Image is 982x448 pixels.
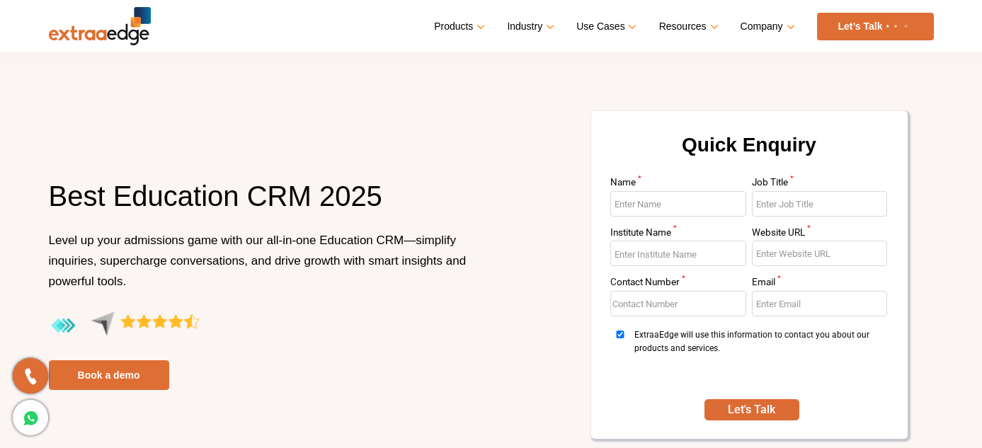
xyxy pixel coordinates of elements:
[659,16,716,37] a: Resources
[49,178,481,230] h1: Best Education CRM 2025
[610,331,630,338] input: ExtraaEdge will use this information to contact you about our products and services.
[610,191,746,217] input: Enter Name
[610,228,746,241] label: Institute Name
[752,277,888,291] label: Email
[634,328,883,381] span: ExtraaEdge will use this information to contact you about our products and services.
[49,234,467,288] span: Level up your admissions game with our all-in-one Education CRM—simplify inquiries, supercharge c...
[610,241,746,266] input: Enter Institute Name
[434,16,482,37] a: Products
[752,178,888,191] label: Job Title
[610,277,746,291] label: Contact Number
[610,291,746,316] input: Enter Contact Number
[49,360,169,390] a: Book a demo
[507,16,552,37] a: Industry
[576,16,634,37] a: Use Cases
[817,13,934,40] a: Let’s Talk
[610,178,746,191] label: Name
[752,291,888,316] input: Enter Email
[752,241,888,266] input: Enter Website URL
[49,311,200,340] img: aggregate-rating-by-users
[741,16,792,37] a: Company
[752,191,888,217] input: Enter Job Title
[608,128,891,178] h2: Quick Enquiry
[704,399,799,420] button: SUBMIT
[752,228,888,241] label: Website URL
